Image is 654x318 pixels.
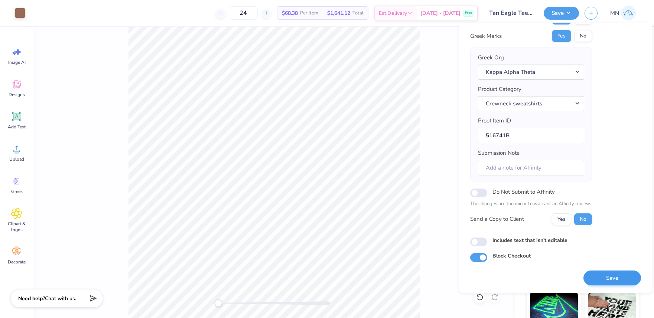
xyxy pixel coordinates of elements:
[11,188,23,194] span: Greek
[470,215,524,223] div: Send a Copy to Client
[610,9,619,17] span: MN
[544,7,579,20] button: Save
[478,65,584,80] button: Kappa Alpha Theta
[18,295,45,302] strong: Need help?
[470,32,502,40] div: Greek Marks
[492,236,567,244] label: Includes text that isn't editable
[8,59,26,65] span: Image AI
[621,6,636,20] img: Mark Navarro
[352,9,364,17] span: Total
[583,271,641,286] button: Save
[300,9,318,17] span: Per Item
[470,200,592,208] p: The changes are too minor to warrant an Affinity review.
[465,10,472,16] span: Free
[420,9,461,17] span: [DATE] - [DATE]
[478,96,584,111] button: Crewneck sweatshirts
[478,53,504,62] label: Greek Org
[9,156,24,162] span: Upload
[9,92,25,98] span: Designs
[574,30,592,42] button: No
[478,117,511,125] label: Proof Item ID
[379,9,407,17] span: Est. Delivery
[492,252,531,260] label: Block Checkout
[45,295,76,302] span: Chat with us.
[4,221,29,233] span: Clipart & logos
[8,259,26,265] span: Decorate
[478,85,521,94] label: Product Category
[574,213,592,225] button: No
[282,9,298,17] span: $68.38
[229,6,258,20] input: – –
[552,30,571,42] button: Yes
[327,9,350,17] span: $1,641.12
[484,6,538,20] input: Untitled Design
[492,187,555,197] label: Do Not Submit to Affinity
[607,6,639,20] a: MN
[8,124,26,130] span: Add Text
[215,299,222,307] div: Accessibility label
[552,213,571,225] button: Yes
[478,160,584,176] input: Add a note for Affinity
[478,149,520,157] label: Submission Note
